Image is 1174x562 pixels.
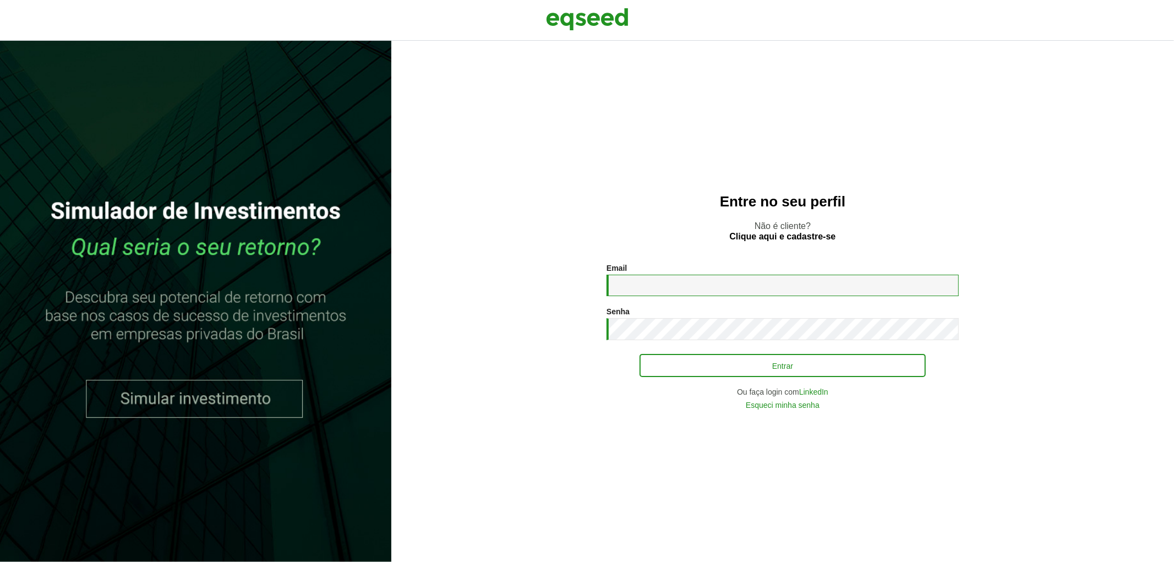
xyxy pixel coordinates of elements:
img: EqSeed Logo [546,6,629,33]
a: LinkedIn [799,388,828,396]
button: Entrar [640,354,926,377]
a: Esqueci minha senha [746,401,820,409]
a: Clique aqui e cadastre-se [730,232,836,241]
p: Não é cliente? [413,221,1152,242]
label: Email [607,264,627,272]
h2: Entre no seu perfil [413,194,1152,210]
label: Senha [607,308,630,315]
div: Ou faça login com [607,388,959,396]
